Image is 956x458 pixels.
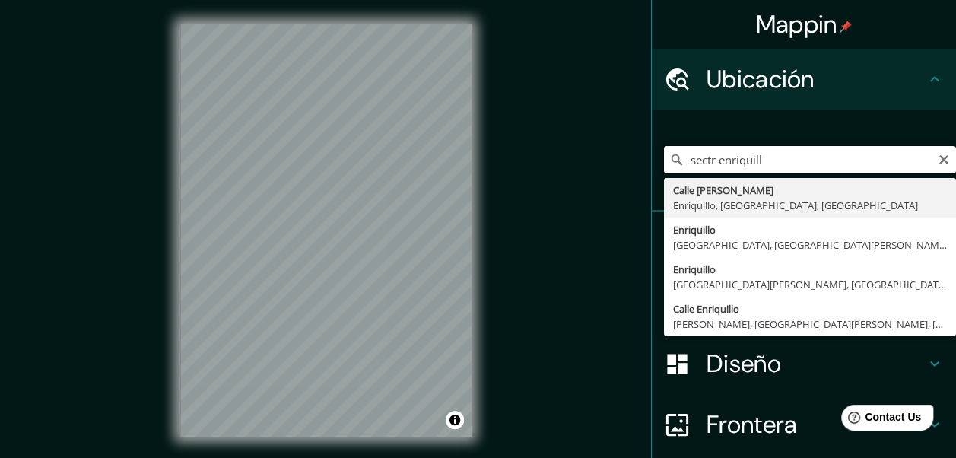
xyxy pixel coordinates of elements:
div: [GEOGRAPHIC_DATA][PERSON_NAME], [GEOGRAPHIC_DATA][PERSON_NAME], [GEOGRAPHIC_DATA] [673,277,947,292]
div: Calle Enriquillo [673,301,947,316]
iframe: Help widget launcher [821,399,939,441]
canvas: Mapa [180,24,472,437]
div: Enriquillo [673,222,947,237]
div: Enriquillo [673,262,947,277]
div: Pines [652,212,956,272]
div: Ubicación [652,49,956,110]
div: Diseño [652,333,956,394]
div: [GEOGRAPHIC_DATA], [GEOGRAPHIC_DATA][PERSON_NAME], [GEOGRAPHIC_DATA] [673,237,947,253]
input: Elige tu ciudad o área [664,146,956,173]
div: Estilo [652,272,956,333]
h4: Frontera [707,409,926,440]
h4: Diseño [707,348,926,379]
h4: Ubicación [707,64,926,94]
button: Alternar atribución [446,411,464,429]
div: Frontera [652,394,956,455]
font: Mappin [756,8,837,40]
div: [PERSON_NAME], [GEOGRAPHIC_DATA][PERSON_NAME], [GEOGRAPHIC_DATA] [673,316,947,332]
div: Enriquillo, [GEOGRAPHIC_DATA], [GEOGRAPHIC_DATA] [673,198,947,213]
button: Claro [938,151,950,166]
div: Calle [PERSON_NAME] [673,183,947,198]
img: pin-icon.png [840,21,852,33]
